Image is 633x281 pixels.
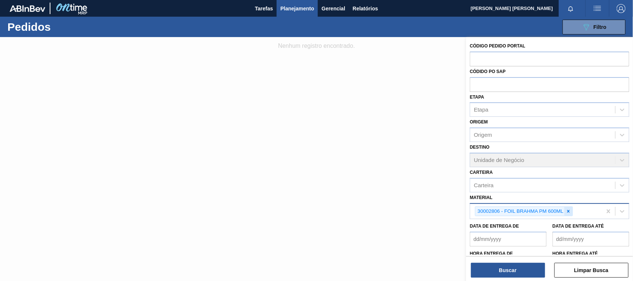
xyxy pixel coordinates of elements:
label: Data de Entrega de [470,224,519,229]
label: Origem [470,119,488,125]
label: Hora entrega até [553,248,629,259]
label: Etapa [470,95,484,100]
input: dd/mm/yyyy [553,232,629,247]
span: Tarefas [255,4,273,13]
label: Códido PO SAP [470,69,506,74]
img: userActions [593,4,602,13]
div: 30002806 - FOIL BRAHMA PM 600ML [475,207,564,216]
h1: Pedidos [7,23,116,31]
label: Carteira [470,170,493,175]
label: Código Pedido Portal [470,43,525,49]
div: Origem [474,132,492,138]
span: Gerencial [322,4,345,13]
img: TNhmsLtSVTkK8tSr43FrP2fwEKptu5GPRR3wAAAABJRU5ErkJggg== [10,5,45,12]
div: Carteira [474,182,494,188]
label: Hora entrega de [470,248,547,259]
button: Filtro [563,20,626,34]
div: Etapa [474,107,488,113]
span: Planejamento [280,4,314,13]
label: Data de Entrega até [553,224,604,229]
button: Notificações [559,3,583,14]
label: Material [470,195,492,200]
span: Relatórios [353,4,378,13]
img: Logout [617,4,626,13]
label: Destino [470,145,489,150]
span: Filtro [594,24,607,30]
input: dd/mm/yyyy [470,232,547,247]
